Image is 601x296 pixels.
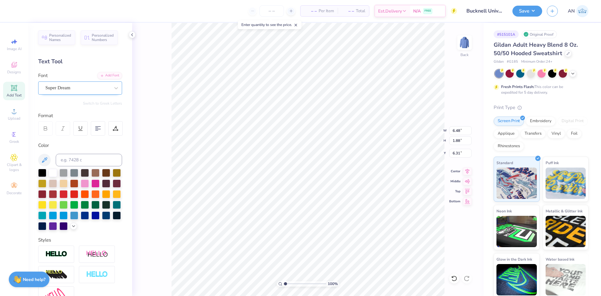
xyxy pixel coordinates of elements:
span: Image AI [7,46,22,51]
img: Shadow [86,250,108,258]
span: Est. Delivery [378,8,402,14]
div: # 515101A [494,30,519,38]
div: Add Font [97,72,122,79]
strong: Need help? [23,277,45,283]
img: Arlo Noche [576,5,588,17]
span: Decorate [7,190,22,195]
div: Format [38,112,123,119]
span: Standard [496,159,513,166]
span: N/A [413,8,421,14]
span: Designs [7,70,21,75]
div: Styles [38,236,122,244]
span: Gildan Adult Heavy Blend 8 Oz. 50/50 Hooded Sweatshirt [494,41,578,57]
button: Switch to Greek Letters [83,101,122,106]
div: Enter quantity to see the price. [238,20,301,29]
img: Standard [496,168,537,199]
img: Neon Ink [496,216,537,247]
span: Clipart & logos [3,162,25,172]
div: Back [460,52,469,58]
div: Rhinestones [494,142,524,151]
span: – – [342,8,354,14]
span: Add Text [7,93,22,98]
input: e.g. 7428 c [56,154,122,166]
div: Print Type [494,104,588,111]
img: Puff Ink [546,168,586,199]
span: Middle [449,179,460,184]
div: Screen Print [494,117,524,126]
span: # G185 [507,59,518,65]
span: Greek [9,139,19,144]
img: Negative Space [86,271,108,278]
span: Water based Ink [546,256,574,262]
span: AN [568,8,575,15]
div: Foil [567,129,582,138]
input: Untitled Design [462,5,508,17]
span: Minimum Order: 24 + [521,59,552,65]
img: Stroke [45,251,67,258]
img: Glow in the Dark Ink [496,264,537,295]
div: Color [38,142,122,149]
span: FREE [424,9,431,13]
span: Bottom [449,199,460,204]
span: Personalized Numbers [92,33,114,42]
div: This color can be expedited for 5 day delivery. [501,84,578,95]
span: Glow in the Dark Ink [496,256,532,262]
input: – – [259,5,284,17]
img: Metallic & Glitter Ink [546,216,586,247]
span: Total [356,8,365,14]
span: – – [304,8,317,14]
div: Embroidery [526,117,556,126]
img: Water based Ink [546,264,586,295]
div: Vinyl [547,129,565,138]
span: Top [449,189,460,194]
strong: Fresh Prints Flash: [501,84,534,89]
span: Neon Ink [496,208,512,214]
img: Back [458,36,471,49]
a: AN [568,5,588,17]
span: Puff Ink [546,159,559,166]
label: Font [38,72,48,79]
span: Per Item [319,8,334,14]
span: 100 % [328,281,338,287]
button: Save [512,6,542,17]
div: Digital Print [557,117,588,126]
div: Text Tool [38,57,122,66]
span: Upload [8,116,20,121]
span: Gildan [494,59,504,65]
div: Applique [494,129,519,138]
span: Center [449,169,460,174]
span: Metallic & Glitter Ink [546,208,583,214]
img: 3d Illusion [45,270,67,280]
div: Original Proof [522,30,557,38]
span: Personalized Names [49,33,71,42]
div: Transfers [521,129,546,138]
